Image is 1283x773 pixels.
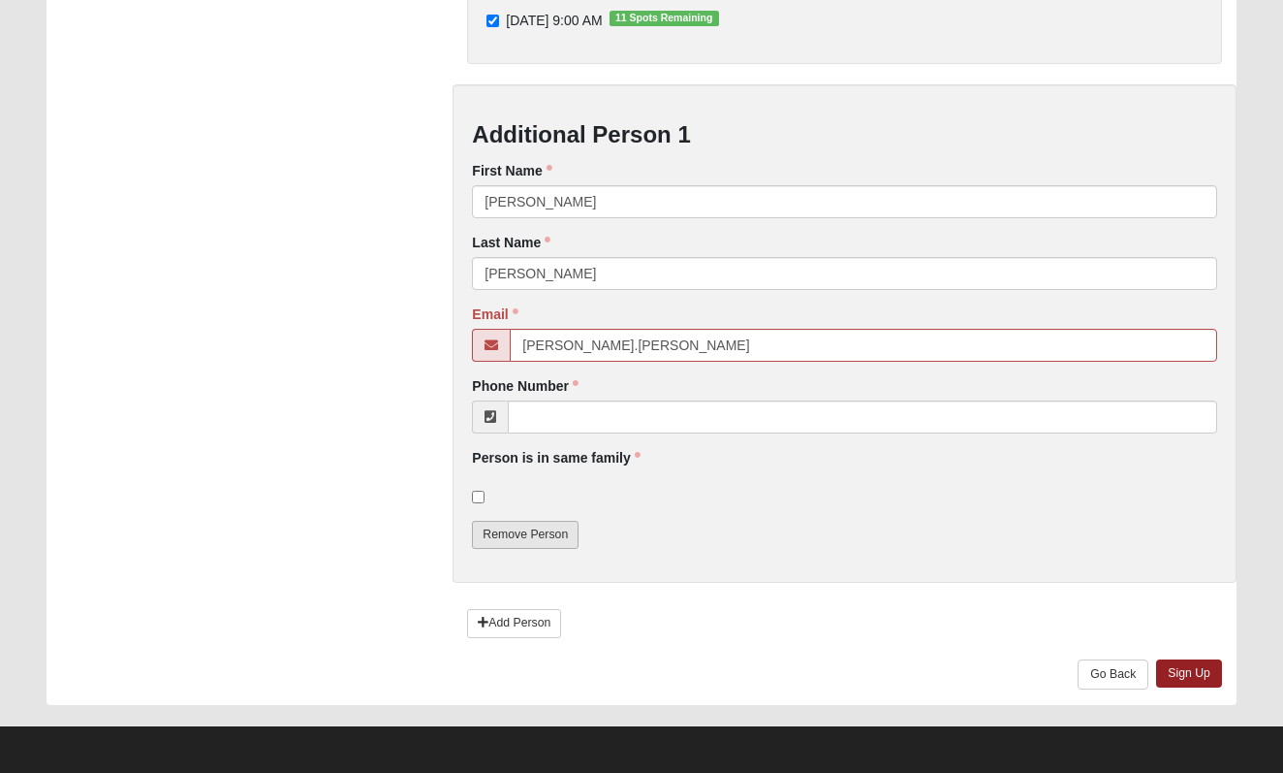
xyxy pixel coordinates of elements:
h3: Additional Person 1 [472,121,1217,149]
span: [DATE] 9:00 AM [506,13,602,28]
a: Remove Person [472,521,579,549]
a: Sign Up [1156,660,1222,688]
label: Last Name [472,233,550,252]
label: Email [472,305,517,324]
label: Person is in same family [472,448,640,467]
a: Add Person [467,609,561,637]
span: 11 Spots Remaining [610,11,719,26]
label: First Name [472,161,551,180]
a: Go Back [1078,660,1148,690]
label: Phone Number [472,376,579,396]
input: [DATE] 9:00 AM11 Spots Remaining [486,15,499,27]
